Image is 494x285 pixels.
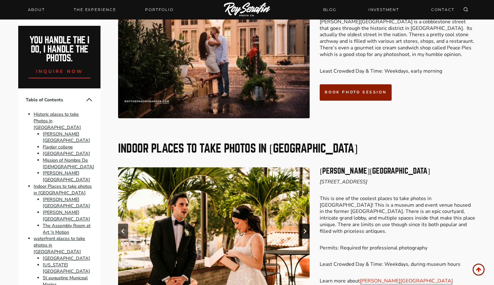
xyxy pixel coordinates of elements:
nav: Secondary Navigation [319,4,458,15]
a: Indoor Places to take photos in [GEOGRAPHIC_DATA] [34,183,92,196]
a: [PERSON_NAME][GEOGRAPHIC_DATA] [43,209,90,222]
a: The Assembly Room at Art 'n Motion [43,222,90,235]
span: inquire now [36,68,83,75]
nav: Primary Navigation [24,5,177,14]
h2: You handle the i do, I handle the photos. [25,36,94,63]
a: INVESTMENT [365,4,403,15]
a: BLOG [319,4,340,15]
a: Scroll to top [473,264,485,276]
a: waterfront places to take photos in [GEOGRAPHIC_DATA] [34,236,85,255]
button: Collapse Table of Contents [85,96,93,103]
a: inquire now [29,63,91,78]
a: About [24,5,49,14]
a: [PERSON_NAME][GEOGRAPHIC_DATA] [360,277,453,284]
button: View Search Form [461,5,470,14]
p: [PERSON_NAME][GEOGRAPHIC_DATA] is a cobblestone street that goes through the historic district in... [320,19,475,58]
a: Historic places to take Photos in [GEOGRAPHIC_DATA] [34,111,81,131]
a: Portfolio [141,5,177,14]
a: Mission of Nombre De [DEMOGRAPHIC_DATA] [43,157,94,170]
p: Learn more about [320,278,475,284]
a: book photo session [320,84,392,100]
a: [PERSON_NAME][GEOGRAPHIC_DATA] [43,170,90,183]
span: Table of Contents [26,97,85,103]
a: THE EXPERIENCE [70,5,120,14]
img: Logo of Roy Serafin Photo Co., featuring stylized text in white on a light background, representi... [224,3,270,17]
p: This is one of the coolest places to take photos in [GEOGRAPHIC_DATA]! This is a museum and event... [320,195,475,235]
h2: Indoor Places to take photos in [GEOGRAPHIC_DATA] [118,143,475,154]
a: Flagler college [43,144,73,150]
p: Least Crowded Day & Time: Weekdays, during museum hours [320,261,475,268]
a: [PERSON_NAME][GEOGRAPHIC_DATA] [43,131,90,144]
a: CONTACT [427,4,458,15]
a: [PERSON_NAME][GEOGRAPHIC_DATA] [43,196,90,209]
p: Least Crowded Day & Time: Weekdays, early morning [320,68,475,75]
em: [STREET_ADDRESS] [320,178,367,185]
h3: [PERSON_NAME][GEOGRAPHIC_DATA] [320,167,475,175]
a: [GEOGRAPHIC_DATA] [43,150,90,157]
button: Previous slide [118,224,128,239]
a: [GEOGRAPHIC_DATA] [43,255,90,261]
p: Permits: Required for professional photography [320,245,475,251]
span: book photo session [325,90,387,95]
button: Next slide [300,224,310,239]
a: [US_STATE][GEOGRAPHIC_DATA] [43,262,90,275]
